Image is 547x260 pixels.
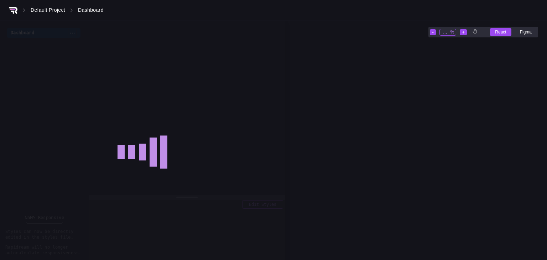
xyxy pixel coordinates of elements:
div: Dashboard [78,7,104,14]
div: Default Project [31,7,65,14]
div: % [450,30,454,35]
div: Figma [515,28,537,36]
button: - [430,29,436,35]
button: + [460,29,467,35]
div: React [490,28,511,36]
